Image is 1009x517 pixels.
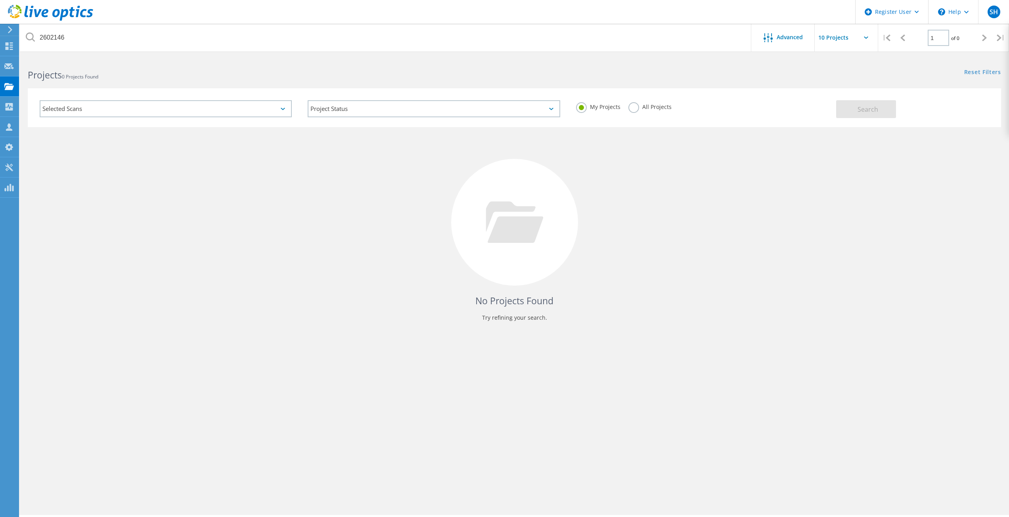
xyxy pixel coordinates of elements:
[964,69,1001,76] a: Reset Filters
[990,9,998,15] span: SH
[40,100,292,117] div: Selected Scans
[628,102,672,110] label: All Projects
[777,34,803,40] span: Advanced
[938,8,945,15] svg: \n
[576,102,620,110] label: My Projects
[858,105,878,114] span: Search
[308,100,560,117] div: Project Status
[62,73,98,80] span: 0 Projects Found
[993,24,1009,52] div: |
[878,24,894,52] div: |
[20,24,752,52] input: Search projects by name, owner, ID, company, etc
[36,294,993,307] h4: No Projects Found
[836,100,896,118] button: Search
[951,35,959,42] span: of 0
[28,69,62,81] b: Projects
[36,311,993,324] p: Try refining your search.
[8,17,93,22] a: Live Optics Dashboard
